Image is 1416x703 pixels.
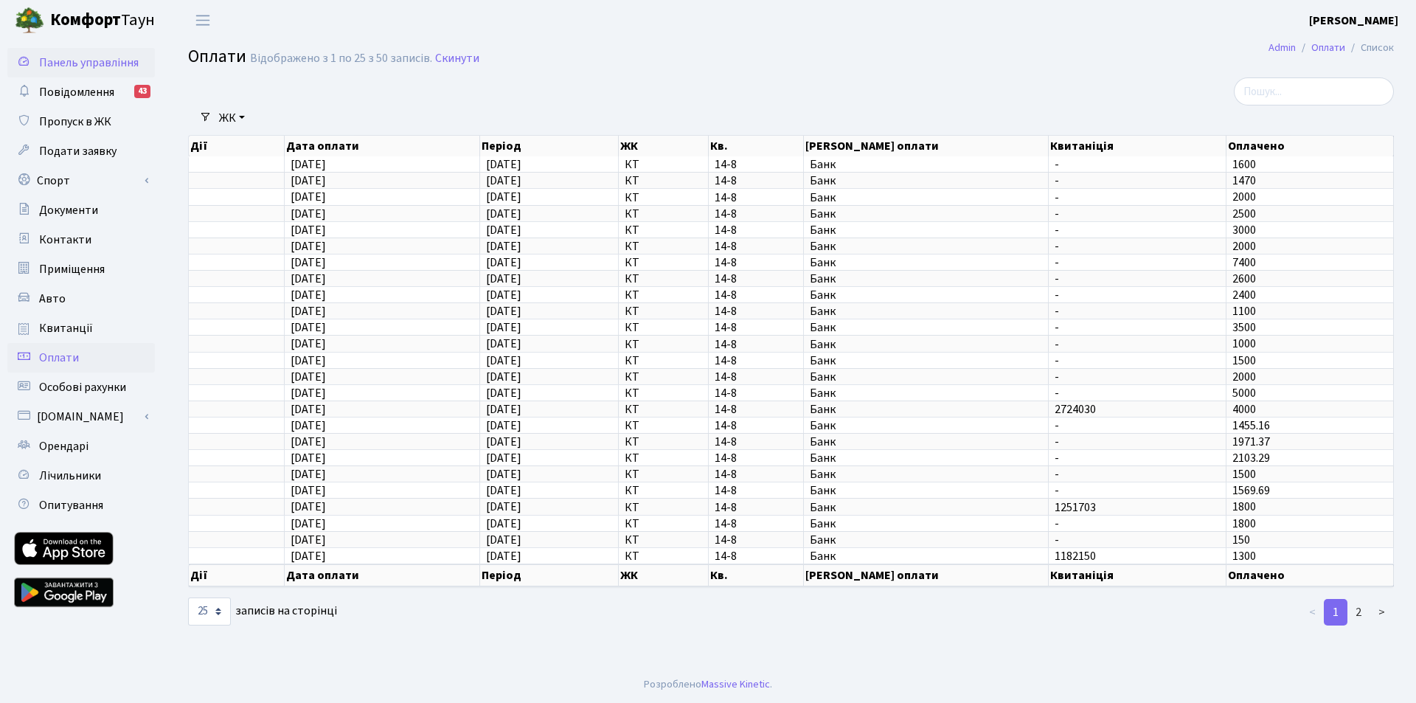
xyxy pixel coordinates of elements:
span: 1569.69 [1232,482,1270,499]
th: Дії [189,136,285,156]
span: [DATE] [486,336,521,353]
span: 14-8 [715,502,798,513]
a: Подати заявку [7,136,155,166]
span: Банк [810,208,1042,220]
span: - [1055,518,1221,530]
span: [DATE] [486,353,521,369]
span: - [1055,224,1221,236]
span: [DATE] [486,287,521,303]
span: 1800 [1232,499,1256,516]
span: - [1055,339,1221,350]
th: Квитаніція [1049,136,1227,156]
span: Оплати [39,350,79,366]
span: - [1055,371,1221,383]
th: [PERSON_NAME] оплати [804,564,1049,586]
span: [DATE] [291,206,326,222]
span: - [1055,289,1221,301]
span: Особові рахунки [39,379,126,395]
span: КТ [625,208,701,220]
span: Лічильники [39,468,101,484]
span: [DATE] [291,173,326,189]
b: Комфорт [50,8,121,32]
span: 1500 [1232,466,1256,482]
span: Орендарі [39,438,88,454]
span: 14-8 [715,371,798,383]
span: 14-8 [715,420,798,432]
span: Банк [810,240,1042,252]
span: КТ [625,518,701,530]
span: 2000 [1232,238,1256,254]
span: [DATE] [486,434,521,450]
span: Банк [810,322,1042,333]
span: КТ [625,404,701,415]
span: 14-8 [715,273,798,285]
span: Подати заявку [39,143,117,159]
span: 14-8 [715,452,798,464]
span: Оплати [188,44,246,69]
div: Відображено з 1 по 25 з 50 записів. [250,52,432,66]
span: КТ [625,534,701,546]
span: [DATE] [291,353,326,369]
span: [DATE] [486,418,521,434]
span: 14-8 [715,159,798,170]
span: Опитування [39,497,103,513]
span: [DATE] [291,482,326,499]
span: 14-8 [715,322,798,333]
span: 1100 [1232,303,1256,319]
span: - [1055,355,1221,367]
span: [DATE] [291,287,326,303]
span: 14-8 [715,355,798,367]
span: [DATE] [486,499,521,516]
span: [DATE] [291,548,326,564]
span: 1300 [1232,548,1256,564]
span: - [1055,436,1221,448]
a: Massive Kinetic [701,676,770,692]
th: Період [480,136,619,156]
span: Банк [810,502,1042,513]
span: - [1055,192,1221,204]
span: КТ [625,224,701,236]
span: КТ [625,420,701,432]
nav: breadcrumb [1246,32,1416,63]
span: - [1055,468,1221,480]
a: [PERSON_NAME] [1309,12,1398,30]
a: Опитування [7,491,155,520]
span: - [1055,322,1221,333]
a: 2 [1347,599,1370,626]
a: Документи [7,195,155,225]
span: [DATE] [291,516,326,532]
th: Період [480,564,619,586]
span: 2103.29 [1232,450,1270,466]
span: КТ [625,240,701,252]
span: - [1055,534,1221,546]
li: Список [1345,40,1394,56]
span: [DATE] [291,385,326,401]
span: 1500 [1232,353,1256,369]
a: Лічильники [7,461,155,491]
span: [DATE] [291,369,326,385]
span: [DATE] [486,206,521,222]
span: Банк [810,387,1042,399]
span: 2500 [1232,206,1256,222]
span: 1251703 [1055,502,1221,513]
a: Приміщення [7,254,155,284]
span: Банк [810,518,1042,530]
a: [DOMAIN_NAME] [7,402,155,432]
a: Скинути [435,52,479,66]
span: 14-8 [715,468,798,480]
span: КТ [625,387,701,399]
span: [DATE] [291,254,326,271]
a: > [1370,599,1394,626]
a: 1 [1324,599,1347,626]
span: Контакти [39,232,91,248]
span: Повідомлення [39,84,114,100]
span: 14-8 [715,518,798,530]
span: 2724030 [1055,404,1221,415]
span: [DATE] [486,369,521,385]
span: - [1055,257,1221,269]
span: - [1055,208,1221,220]
span: 3000 [1232,222,1256,238]
span: 2000 [1232,369,1256,385]
span: Банк [810,339,1042,350]
th: Дії [189,564,285,586]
